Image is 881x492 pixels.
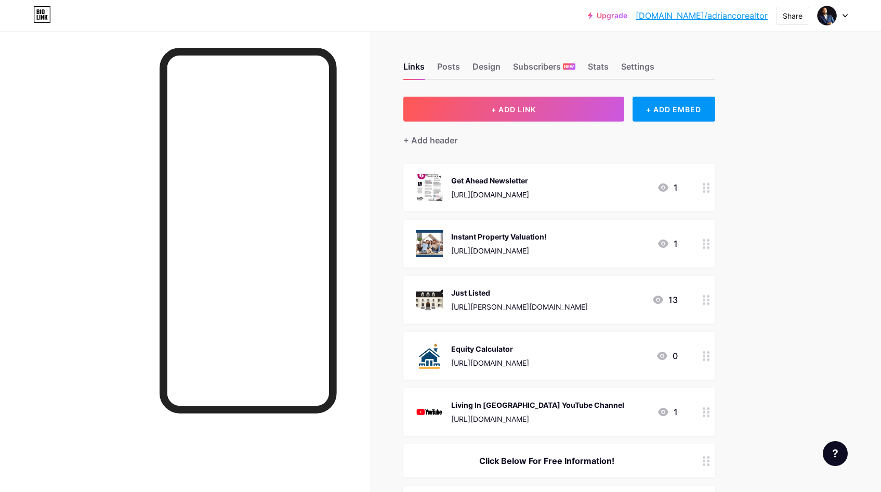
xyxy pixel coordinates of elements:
[657,237,678,250] div: 1
[657,181,678,194] div: 1
[588,60,609,79] div: Stats
[656,350,678,362] div: 0
[451,414,624,424] div: [URL][DOMAIN_NAME]
[416,230,443,257] img: Instant Property Valuation!
[564,63,574,70] span: NEW
[621,60,654,79] div: Settings
[416,286,443,313] img: Just Listed
[783,10,803,21] div: Share
[451,357,529,368] div: [URL][DOMAIN_NAME]
[451,175,529,186] div: Get Ahead Newsletter
[451,231,547,242] div: Instant Property Valuation!
[416,174,443,201] img: Get Ahead Newsletter
[437,60,460,79] div: Posts
[588,11,627,20] a: Upgrade
[472,60,501,79] div: Design
[491,105,536,114] span: + ADD LINK
[416,398,443,425] img: Living In Denver YouTube Channel
[451,400,624,410] div: Living In [GEOGRAPHIC_DATA] YouTube Channel
[817,6,837,25] img: adriancorealtor
[451,245,547,256] div: [URL][DOMAIN_NAME]
[403,97,624,122] button: + ADD LINK
[451,301,588,312] div: [URL][PERSON_NAME][DOMAIN_NAME]
[416,455,678,467] div: Click Below For Free Information!
[657,406,678,418] div: 1
[403,60,425,79] div: Links
[633,97,715,122] div: + ADD EMBED
[416,342,443,369] img: Equity Calculator
[652,294,678,306] div: 13
[636,9,768,22] a: [DOMAIN_NAME]/adriancorealtor
[403,134,457,147] div: + Add header
[513,60,575,79] div: Subscribers
[451,343,529,354] div: Equity Calculator
[451,189,529,200] div: [URL][DOMAIN_NAME]
[451,287,588,298] div: Just Listed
